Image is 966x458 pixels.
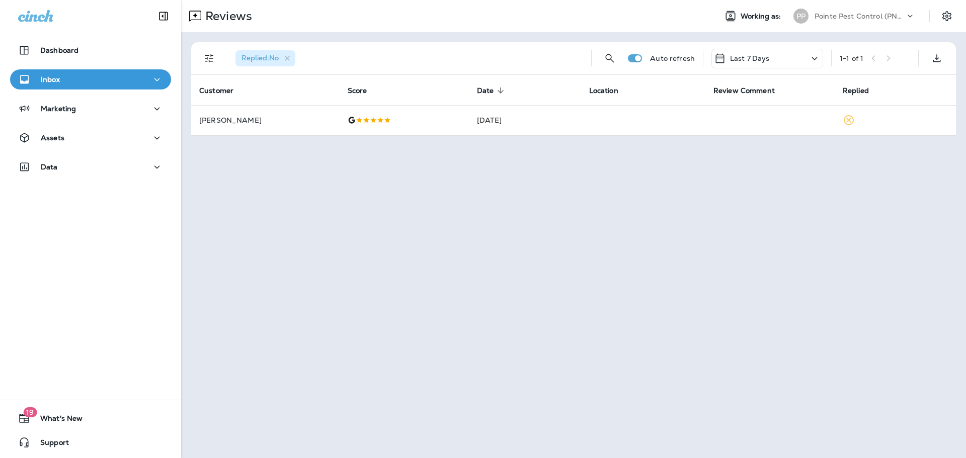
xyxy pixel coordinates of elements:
span: Replied [843,86,882,95]
button: Inbox [10,69,171,89]
p: [PERSON_NAME] [199,116,332,124]
div: Replied:No [235,50,295,66]
td: [DATE] [469,105,581,135]
p: Dashboard [40,46,78,54]
span: Score [348,86,380,95]
p: Data [41,163,58,171]
button: Support [10,432,171,452]
span: Review Comment [713,86,775,95]
span: Replied [843,86,869,95]
span: 19 [23,407,37,417]
button: Data [10,157,171,177]
button: Filters [199,48,219,68]
p: Assets [41,134,64,142]
span: Location [589,86,618,95]
span: Working as: [741,12,783,21]
p: Pointe Pest Control (PNW) [815,12,905,20]
button: Export as CSV [927,48,947,68]
span: Location [589,86,631,95]
button: Search Reviews [600,48,620,68]
span: Customer [199,86,247,95]
button: Settings [938,7,956,25]
button: Marketing [10,99,171,119]
div: 1 - 1 of 1 [840,54,863,62]
button: 19What's New [10,408,171,428]
p: Auto refresh [650,54,695,62]
span: What's New [30,414,83,426]
span: Review Comment [713,86,788,95]
p: Inbox [41,75,60,83]
span: Customer [199,86,233,95]
button: Assets [10,128,171,148]
span: Support [30,438,69,450]
button: Collapse Sidebar [149,6,178,26]
div: PP [793,9,809,24]
span: Date [477,86,494,95]
span: Replied : No [242,53,279,62]
span: Date [477,86,507,95]
p: Last 7 Days [730,54,770,62]
span: Score [348,86,367,95]
button: Dashboard [10,40,171,60]
p: Reviews [201,9,252,24]
p: Marketing [41,105,76,113]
